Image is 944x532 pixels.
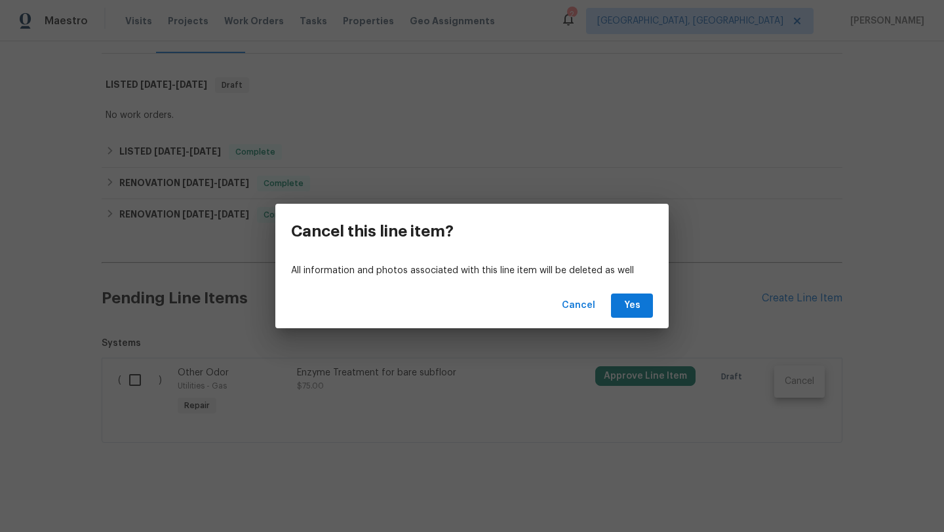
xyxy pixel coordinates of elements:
[611,294,653,318] button: Yes
[562,297,595,314] span: Cancel
[291,264,653,278] p: All information and photos associated with this line item will be deleted as well
[557,294,600,318] button: Cancel
[621,297,642,314] span: Yes
[291,222,454,240] h3: Cancel this line item?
